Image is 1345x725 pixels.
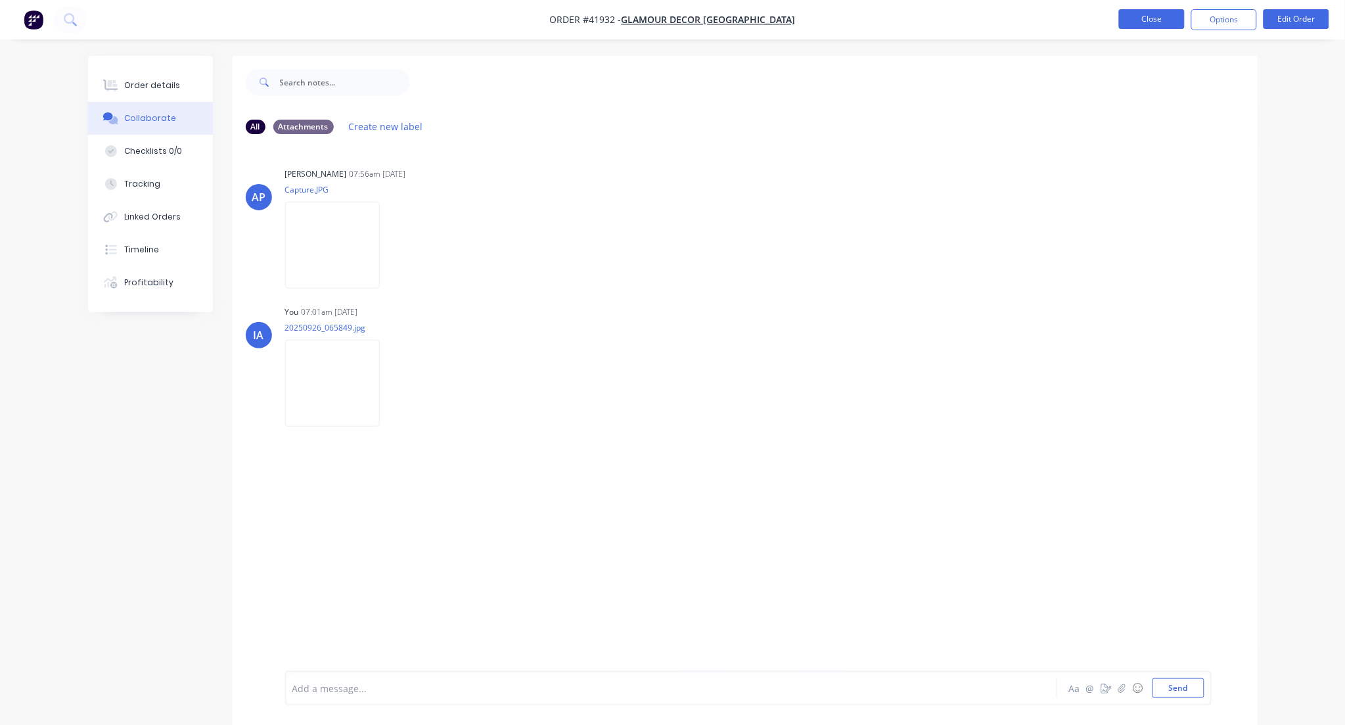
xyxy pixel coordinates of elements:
[124,112,176,124] div: Collaborate
[280,69,410,95] input: Search notes...
[124,211,181,223] div: Linked Orders
[88,200,213,233] button: Linked Orders
[550,14,622,26] span: Order #41932 -
[88,102,213,135] button: Collaborate
[285,322,393,333] p: 20250926_065849.jpg
[1191,9,1257,30] button: Options
[1083,680,1099,696] button: @
[254,327,264,343] div: IA
[124,80,180,91] div: Order details
[1130,680,1146,696] button: ☺
[88,233,213,266] button: Timeline
[342,118,430,135] button: Create new label
[252,189,265,205] div: AP
[1152,678,1204,698] button: Send
[24,10,43,30] img: Factory
[88,266,213,299] button: Profitability
[285,168,347,180] div: [PERSON_NAME]
[246,120,265,134] div: All
[124,277,173,289] div: Profitability
[1067,680,1083,696] button: Aa
[273,120,334,134] div: Attachments
[285,184,393,195] p: Capture.JPG
[622,14,796,26] a: Glamour Decor [GEOGRAPHIC_DATA]
[350,168,406,180] div: 07:56am [DATE]
[88,69,213,102] button: Order details
[1264,9,1329,29] button: Edit Order
[124,145,182,157] div: Checklists 0/0
[88,168,213,200] button: Tracking
[1119,9,1185,29] button: Close
[88,135,213,168] button: Checklists 0/0
[124,178,160,190] div: Tracking
[302,306,358,318] div: 07:01am [DATE]
[124,244,159,256] div: Timeline
[285,306,299,318] div: You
